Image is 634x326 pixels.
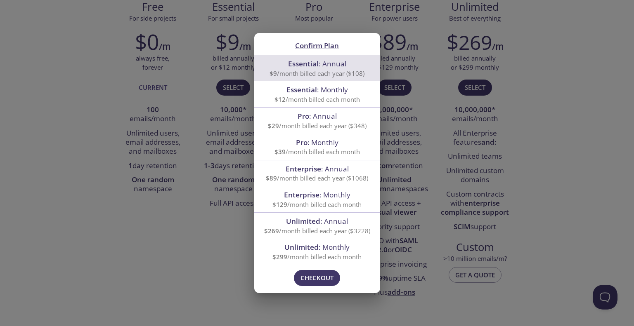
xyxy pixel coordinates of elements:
[286,85,317,94] span: Essential
[254,160,380,186] div: Enterprise: Annual$89/month billed each year ($1068)
[286,164,349,174] span: : Annual
[286,85,348,94] span: : Monthly
[296,138,308,147] span: Pro
[266,174,277,182] span: $89
[264,227,279,235] span: $269
[274,95,360,103] span: /month billed each month
[284,242,350,252] span: : Monthly
[298,111,337,121] span: : Annual
[272,253,362,261] span: /month billed each month
[300,272,334,283] span: Checkout
[284,242,319,252] span: Unlimited
[286,216,348,226] span: : Annual
[286,164,321,174] span: Enterprise
[274,148,360,156] span: /month billed each month
[268,122,279,130] span: $29
[270,69,364,77] span: /month billed each year ($108)
[294,270,340,286] button: Checkout
[272,253,287,261] span: $299
[270,69,277,77] span: $9
[254,239,380,265] div: Unlimited: Monthly$299/month billed each month
[296,138,338,147] span: : Monthly
[254,81,380,107] div: Essential: Monthly$12/month billed each month
[254,55,380,81] div: Essential: Annual$9/month billed each year ($108)
[286,216,320,226] span: Unlimited
[254,134,380,160] div: Pro: Monthly$39/month billed each month
[272,200,362,209] span: /month billed each month
[284,190,350,199] span: : Monthly
[284,190,319,199] span: Enterprise
[272,200,287,209] span: $129
[288,59,346,68] span: : Annual
[274,95,286,103] span: $12
[264,227,370,235] span: /month billed each year ($3228)
[288,59,319,68] span: Essential
[295,41,339,50] span: Confirm Plan
[268,122,367,130] span: /month billed each year ($348)
[254,186,380,212] div: Enterprise: Monthly$129/month billed each month
[254,108,380,134] div: Pro: Annual$29/month billed each year ($348)
[254,213,380,239] div: Unlimited: Annual$269/month billed each year ($3228)
[254,55,380,265] ul: confirm plan selection
[266,174,368,182] span: /month billed each year ($1068)
[274,148,286,156] span: $39
[298,111,309,121] span: Pro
